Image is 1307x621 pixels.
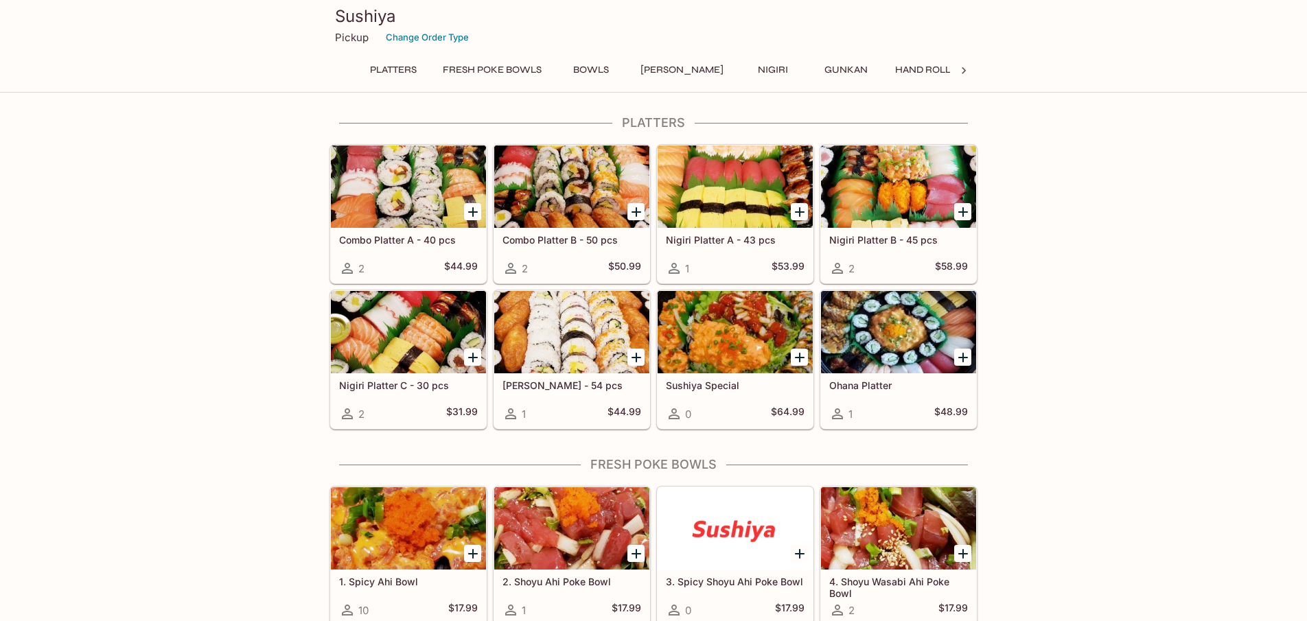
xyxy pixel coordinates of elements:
[494,487,649,570] div: 2. Shoyu Ahi Poke Bowl
[502,576,641,587] h5: 2. Shoyu Ahi Poke Bowl
[339,234,478,246] h5: Combo Platter A - 40 pcs
[791,349,808,366] button: Add Sushiya Special
[522,604,526,617] span: 1
[608,406,641,422] h5: $44.99
[829,576,968,598] h5: 4. Shoyu Wasabi Ahi Poke Bowl
[954,203,971,220] button: Add Nigiri Platter B - 45 pcs
[502,234,641,246] h5: Combo Platter B - 50 pcs
[666,576,805,587] h5: 3. Spicy Shoyu Ahi Poke Bowl
[502,379,641,391] h5: [PERSON_NAME] - 54 pcs
[954,349,971,366] button: Add Ohana Platter
[522,262,528,275] span: 2
[815,60,877,80] button: Gunkan
[848,408,853,421] span: 1
[771,406,805,422] h5: $64.99
[685,262,689,275] span: 1
[358,408,365,421] span: 2
[935,260,968,277] h5: $58.99
[464,349,481,366] button: Add Nigiri Platter C - 30 pcs
[742,60,804,80] button: Nigiri
[335,31,369,44] p: Pickup
[954,545,971,562] button: Add 4. Shoyu Wasabi Ahi Poke Bowl
[494,290,650,429] a: [PERSON_NAME] - 54 pcs1$44.99
[658,291,813,373] div: Sushiya Special
[464,203,481,220] button: Add Combo Platter A - 40 pcs
[821,145,976,228] div: Nigiri Platter B - 45 pcs
[685,604,691,617] span: 0
[848,604,855,617] span: 2
[821,487,976,570] div: 4. Shoyu Wasabi Ahi Poke Bowl
[633,60,731,80] button: [PERSON_NAME]
[560,60,622,80] button: Bowls
[791,203,808,220] button: Add Nigiri Platter A - 43 pcs
[329,115,978,130] h4: Platters
[358,262,365,275] span: 2
[358,604,369,617] span: 10
[657,145,813,283] a: Nigiri Platter A - 43 pcs1$53.99
[820,145,977,283] a: Nigiri Platter B - 45 pcs2$58.99
[658,145,813,228] div: Nigiri Platter A - 43 pcs
[494,291,649,373] div: Maki Platter - 54 pcs
[446,406,478,422] h5: $31.99
[494,145,650,283] a: Combo Platter B - 50 pcs2$50.99
[685,408,691,421] span: 0
[494,145,649,228] div: Combo Platter B - 50 pcs
[657,290,813,429] a: Sushiya Special0$64.99
[938,602,968,618] h5: $17.99
[435,60,549,80] button: FRESH Poke Bowls
[821,291,976,373] div: Ohana Platter
[339,576,478,587] h5: 1. Spicy Ahi Bowl
[772,260,805,277] h5: $53.99
[829,379,968,391] h5: Ohana Platter
[612,602,641,618] h5: $17.99
[444,260,478,277] h5: $44.99
[330,290,487,429] a: Nigiri Platter C - 30 pcs2$31.99
[380,27,475,48] button: Change Order Type
[775,602,805,618] h5: $17.99
[331,291,486,373] div: Nigiri Platter C - 30 pcs
[791,545,808,562] button: Add 3. Spicy Shoyu Ahi Poke Bowl
[627,203,645,220] button: Add Combo Platter B - 50 pcs
[522,408,526,421] span: 1
[829,234,968,246] h5: Nigiri Platter B - 45 pcs
[330,145,487,283] a: Combo Platter A - 40 pcs2$44.99
[666,234,805,246] h5: Nigiri Platter A - 43 pcs
[820,290,977,429] a: Ohana Platter1$48.99
[335,5,972,27] h3: Sushiya
[331,145,486,228] div: Combo Platter A - 40 pcs
[666,379,805,391] h5: Sushiya Special
[627,545,645,562] button: Add 2. Shoyu Ahi Poke Bowl
[362,60,424,80] button: Platters
[339,379,478,391] h5: Nigiri Platter C - 30 pcs
[608,260,641,277] h5: $50.99
[888,60,958,80] button: Hand Roll
[464,545,481,562] button: Add 1. Spicy Ahi Bowl
[331,487,486,570] div: 1. Spicy Ahi Bowl
[627,349,645,366] button: Add Maki Platter - 54 pcs
[329,457,978,472] h4: FRESH Poke Bowls
[848,262,855,275] span: 2
[658,487,813,570] div: 3. Spicy Shoyu Ahi Poke Bowl
[934,406,968,422] h5: $48.99
[448,602,478,618] h5: $17.99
